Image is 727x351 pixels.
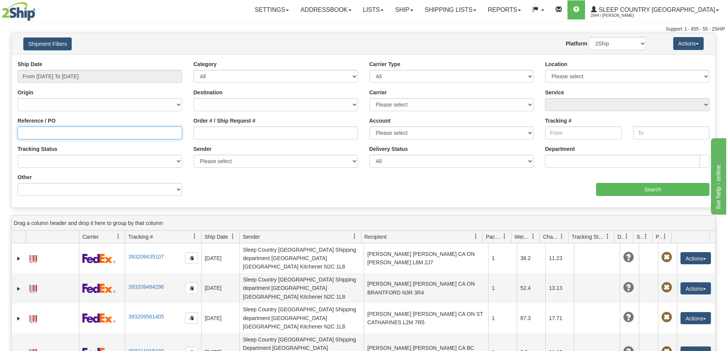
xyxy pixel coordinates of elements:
[18,117,56,125] label: Reference / PO
[188,230,201,243] a: Tracking # filter column settings
[226,230,239,243] a: Ship Date filter column settings
[82,283,116,293] img: 2 - FedEx Express®
[364,273,488,303] td: [PERSON_NAME] [PERSON_NAME] CA ON BRANTFORD N3R 3R4
[239,273,364,303] td: Sleep Country [GEOGRAPHIC_DATA] Shipping department [GEOGRAPHIC_DATA] [GEOGRAPHIC_DATA] Kitchener...
[488,273,517,303] td: 1
[680,312,711,324] button: Actions
[617,233,624,241] span: Delivery Status
[545,243,574,273] td: 11.23
[18,173,32,181] label: Other
[201,303,239,333] td: [DATE]
[498,230,511,243] a: Packages filter column settings
[680,282,711,294] button: Actions
[29,312,37,324] a: Label
[193,89,222,96] label: Destination
[82,313,116,323] img: 2 - FedEx Express®
[128,314,164,320] a: 393209561405
[15,255,23,262] a: Expand
[545,117,571,125] label: Tracking #
[517,273,545,303] td: 52.4
[15,285,23,293] a: Expand
[555,230,568,243] a: Charge filter column settings
[18,145,57,153] label: Tracking Status
[566,40,587,47] label: Platform
[2,2,35,21] img: logo2044.jpg
[673,37,704,50] button: Actions
[18,89,33,96] label: Origin
[488,303,517,333] td: 1
[591,12,648,19] span: 2044 / [PERSON_NAME]
[389,0,419,19] a: Ship
[243,233,260,241] span: Sender
[193,60,217,68] label: Category
[517,303,545,333] td: 87.3
[128,254,164,260] a: 393209435107
[364,303,488,333] td: [PERSON_NAME] [PERSON_NAME] CA ON ST CATHARINES L2M 7R5
[517,243,545,273] td: 38.2
[82,233,99,241] span: Carrier
[23,37,72,50] button: Shipment Filters
[545,89,564,96] label: Service
[656,233,662,241] span: Pickup Status
[545,303,574,333] td: 17.71
[658,230,671,243] a: Pickup Status filter column settings
[623,282,634,293] span: Unknown
[364,243,488,273] td: [PERSON_NAME] [PERSON_NAME] CA ON [PERSON_NAME] L8M 2J7
[545,145,575,153] label: Department
[82,254,116,263] img: 2 - FedEx Express®
[486,233,502,241] span: Packages
[419,0,482,19] a: Shipping lists
[6,5,71,14] div: live help - online
[369,117,391,125] label: Account
[295,0,357,19] a: Addressbook
[239,303,364,333] td: Sleep Country [GEOGRAPHIC_DATA] Shipping department [GEOGRAPHIC_DATA] [GEOGRAPHIC_DATA] Kitchener...
[488,243,517,273] td: 1
[112,230,125,243] a: Carrier filter column settings
[637,233,643,241] span: Shipment Issues
[193,117,256,125] label: Order # / Ship Request #
[15,315,23,322] a: Expand
[369,89,387,96] label: Carrier
[201,243,239,273] td: [DATE]
[128,233,153,241] span: Tracking #
[623,252,634,263] span: Unknown
[357,0,389,19] a: Lists
[596,183,709,196] input: Search
[585,0,725,19] a: Sleep Country [GEOGRAPHIC_DATA] 2044 / [PERSON_NAME]
[369,60,400,68] label: Carrier Type
[193,145,211,153] label: Sender
[29,252,37,264] a: Label
[482,0,527,19] a: Reports
[597,6,715,13] span: Sleep Country [GEOGRAPHIC_DATA]
[469,230,482,243] a: Recipient filter column settings
[185,312,198,324] button: Copy to clipboard
[514,233,530,241] span: Weight
[543,233,559,241] span: Charge
[639,230,652,243] a: Shipment Issues filter column settings
[545,60,567,68] label: Location
[2,26,725,32] div: Support: 1 - 855 - 55 - 2SHIP
[369,145,408,153] label: Delivery Status
[572,233,605,241] span: Tracking Status
[680,252,711,264] button: Actions
[620,230,633,243] a: Delivery Status filter column settings
[29,281,37,294] a: Label
[185,283,198,294] button: Copy to clipboard
[545,273,574,303] td: 13.13
[348,230,361,243] a: Sender filter column settings
[661,282,672,293] span: Pickup Not Assigned
[249,0,295,19] a: Settings
[601,230,614,243] a: Tracking Status filter column settings
[661,252,672,263] span: Pickup Not Assigned
[205,233,228,241] span: Ship Date
[364,233,387,241] span: Recipient
[18,60,42,68] label: Ship Date
[527,230,540,243] a: Weight filter column settings
[128,284,164,290] a: 393209484296
[239,243,364,273] td: Sleep Country [GEOGRAPHIC_DATA] Shipping department [GEOGRAPHIC_DATA] [GEOGRAPHIC_DATA] Kitchener...
[661,312,672,323] span: Pickup Not Assigned
[201,273,239,303] td: [DATE]
[709,136,726,214] iframe: chat widget
[623,312,634,323] span: Unknown
[185,252,198,264] button: Copy to clipboard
